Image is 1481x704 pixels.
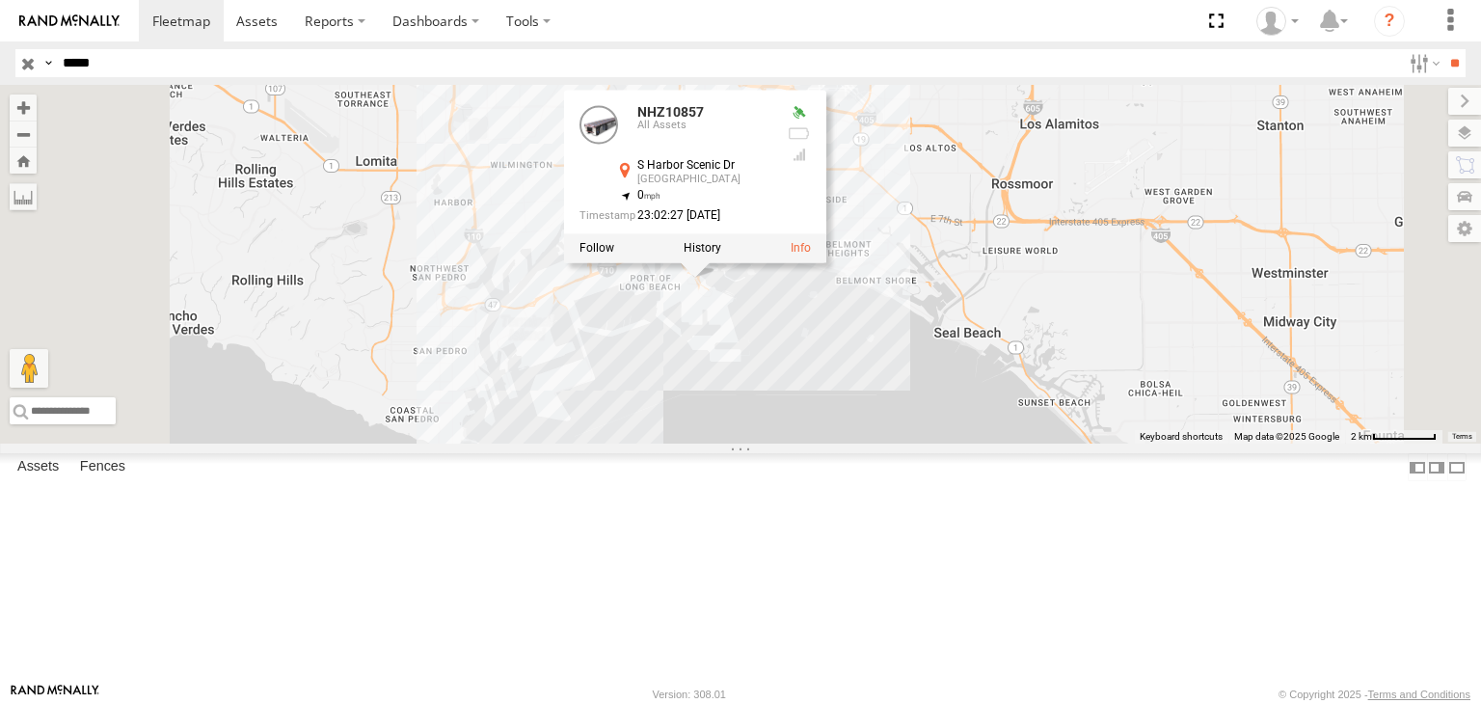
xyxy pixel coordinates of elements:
a: View Asset Details [579,105,618,144]
div: [GEOGRAPHIC_DATA] [637,175,772,186]
button: Zoom in [10,95,37,121]
div: Version: 308.01 [653,689,726,700]
button: Keyboard shortcuts [1140,430,1223,444]
div: Last Event GSM Signal Strength [788,148,811,163]
label: Measure [10,183,37,210]
label: Dock Summary Table to the Right [1427,453,1446,481]
a: View Asset Details [791,242,811,256]
div: © Copyright 2025 - [1279,689,1470,700]
a: Visit our Website [11,685,99,704]
label: View Asset History [684,242,721,256]
div: All Assets [637,121,772,132]
label: Search Query [40,49,56,77]
label: Assets [8,454,68,481]
a: Terms and Conditions [1368,689,1470,700]
div: Valid GPS Fix [788,105,811,121]
div: No battery health information received from this device. [788,126,811,142]
a: NHZ10857 [637,104,704,120]
i: ? [1374,6,1405,37]
img: rand-logo.svg [19,14,120,28]
div: Date/time of location update [579,210,772,223]
label: Dock Summary Table to the Left [1408,453,1427,481]
a: Terms (opens in new tab) [1452,433,1472,441]
label: Hide Summary Table [1447,453,1467,481]
label: Realtime tracking of Asset [579,242,614,256]
div: Zulema McIntosch [1250,7,1306,36]
button: Zoom out [10,121,37,148]
button: Map Scale: 2 km per 63 pixels [1345,430,1442,444]
button: Zoom Home [10,148,37,174]
label: Fences [70,454,135,481]
div: S Harbor Scenic Dr [637,159,772,172]
span: Map data ©2025 Google [1234,431,1339,442]
label: Map Settings [1448,215,1481,242]
span: 0 [637,189,661,203]
span: 2 km [1351,431,1372,442]
button: Drag Pegman onto the map to open Street View [10,349,48,388]
label: Search Filter Options [1402,49,1443,77]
